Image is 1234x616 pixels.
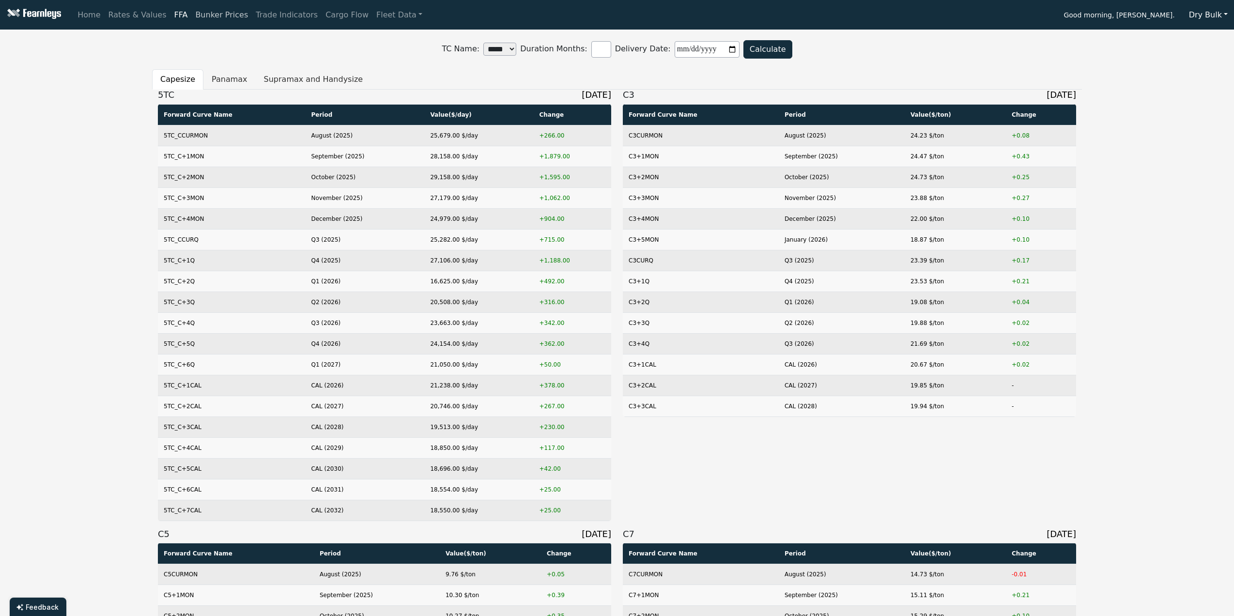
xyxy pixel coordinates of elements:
[158,250,305,271] td: 5TC_C+1Q
[1006,292,1076,312] td: +0.04
[779,585,905,606] td: September (2025)
[591,41,611,58] input: Duration Months:
[305,271,424,292] td: Q1 (2026)
[905,564,1006,585] td: 14.73 $/ton
[905,125,1006,146] td: 24.23 $/ton
[158,187,305,208] td: 5TC_C+3MON
[305,167,424,187] td: October (2025)
[5,9,61,21] img: Fearnleys Logo
[305,187,424,208] td: November (2025)
[905,585,1006,606] td: 15.11 $/ton
[533,146,611,167] td: +1,879.00
[533,416,611,437] td: +230.00
[1006,333,1076,354] td: +0.02
[314,585,440,606] td: September (2025)
[158,458,305,479] td: 5TC_C+5CAL
[424,500,533,521] td: 18,550.00 $/day
[1006,208,1076,229] td: +0.10
[314,543,440,564] th: Period
[1047,529,1076,539] span: [DATE]
[582,90,611,100] span: [DATE]
[1006,585,1076,606] td: +0.21
[305,229,424,250] td: Q3 (2025)
[322,5,372,25] a: Cargo Flow
[533,271,611,292] td: +492.00
[623,250,779,271] td: C3CURQ
[305,146,424,167] td: September (2025)
[158,333,305,354] td: 5TC_C+5Q
[1006,104,1076,125] th: Change
[424,416,533,437] td: 19,513.00 $/day
[623,187,779,208] td: C3+3MON
[158,146,305,167] td: 5TC_C+1MON
[158,479,305,500] td: 5TC_C+6CAL
[424,292,533,312] td: 20,508.00 $/day
[533,479,611,500] td: +25.00
[533,333,611,354] td: +362.00
[440,585,541,606] td: 10.30 $/ton
[158,229,305,250] td: 5TC_CCURQ
[533,187,611,208] td: +1,062.00
[1006,543,1076,564] th: Change
[905,354,1006,375] td: 20.67 $/ton
[623,529,1076,539] h3: C7
[158,416,305,437] td: 5TC_C+3CAL
[158,271,305,292] td: 5TC_C+2Q
[252,5,322,25] a: Trade Indicators
[779,564,905,585] td: August (2025)
[779,312,905,333] td: Q2 (2026)
[779,187,905,208] td: November (2025)
[158,292,305,312] td: 5TC_C+3Q
[424,333,533,354] td: 24,154.00 $/day
[424,375,533,396] td: 21,238.00 $/day
[533,292,611,312] td: +316.00
[305,312,424,333] td: Q3 (2026)
[1006,564,1076,585] td: -0.01
[305,479,424,500] td: CAL (2031)
[158,104,305,125] th: Forward Curve Name
[440,564,541,585] td: 9.76 $/ton
[158,500,305,521] td: 5TC_C+7CAL
[1006,250,1076,271] td: +0.17
[305,375,424,396] td: CAL (2026)
[1006,187,1076,208] td: +0.27
[779,167,905,187] td: October (2025)
[905,250,1006,271] td: 23.39 $/ton
[533,375,611,396] td: +378.00
[779,292,905,312] td: Q1 (2026)
[1006,271,1076,292] td: +0.21
[305,104,424,125] th: Period
[158,90,611,100] h3: 5TC
[520,37,615,62] label: Duration Months:
[623,167,779,187] td: C3+2MON
[623,125,779,146] td: C3CURMON
[1006,125,1076,146] td: +0.08
[533,104,611,125] th: Change
[533,500,611,521] td: +25.00
[158,396,305,416] td: 5TC_C+2CAL
[905,167,1006,187] td: 24.73 $/ton
[1006,312,1076,333] td: +0.02
[440,543,541,564] th: Value ($/ton)
[424,479,533,500] td: 18,554.00 $/day
[442,39,520,60] label: TC Name:
[779,146,905,167] td: September (2025)
[623,585,779,606] td: C7+1MON
[372,5,426,25] a: Fleet Data
[623,271,779,292] td: C3+1Q
[424,437,533,458] td: 18,850.00 $/day
[623,90,1076,100] h3: C3
[424,104,533,125] th: Value ($/day)
[623,543,779,564] th: Forward Curve Name
[779,250,905,271] td: Q3 (2025)
[1006,167,1076,187] td: +0.25
[158,585,314,606] td: C5+1MON
[623,104,779,125] th: Forward Curve Name
[533,229,611,250] td: +715.00
[533,125,611,146] td: +266.00
[1064,8,1174,24] span: Good morning, [PERSON_NAME].
[424,312,533,333] td: 23,663.00 $/day
[623,333,779,354] td: C3+4Q
[424,458,533,479] td: 18,696.00 $/day
[623,396,779,416] td: C3+3CAL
